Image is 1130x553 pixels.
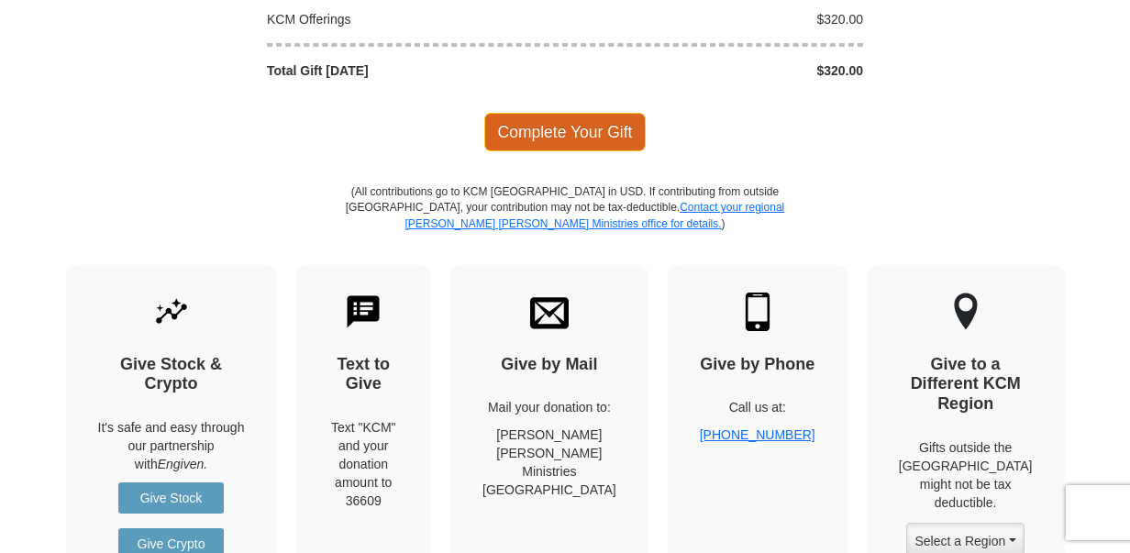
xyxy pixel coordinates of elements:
[953,293,979,331] img: other-region
[484,113,647,151] span: Complete Your Gift
[98,418,245,473] p: It's safe and easy through our partnership with
[98,355,245,394] h4: Give Stock & Crypto
[404,201,784,229] a: Contact your regional [PERSON_NAME] [PERSON_NAME] Ministries office for details.
[482,398,616,416] p: Mail your donation to:
[258,10,566,28] div: KCM Offerings
[700,427,815,442] a: [PHONE_NUMBER]
[258,61,566,80] div: Total Gift [DATE]
[530,293,569,331] img: envelope.svg
[482,426,616,499] p: [PERSON_NAME] [PERSON_NAME] Ministries [GEOGRAPHIC_DATA]
[328,418,400,510] div: Text "KCM" and your donation amount to 36609
[158,457,207,471] i: Engiven.
[328,355,400,394] h4: Text to Give
[345,184,785,264] p: (All contributions go to KCM [GEOGRAPHIC_DATA] in USD. If contributing from outside [GEOGRAPHIC_D...
[565,10,873,28] div: $320.00
[118,482,224,514] a: Give Stock
[700,355,815,375] h4: Give by Phone
[700,398,815,416] p: Call us at:
[344,293,382,331] img: text-to-give.svg
[152,293,191,331] img: give-by-stock.svg
[899,355,1033,415] h4: Give to a Different KCM Region
[899,438,1033,512] p: Gifts outside the [GEOGRAPHIC_DATA] might not be tax deductible.
[482,355,616,375] h4: Give by Mail
[738,293,777,331] img: mobile.svg
[565,61,873,80] div: $320.00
